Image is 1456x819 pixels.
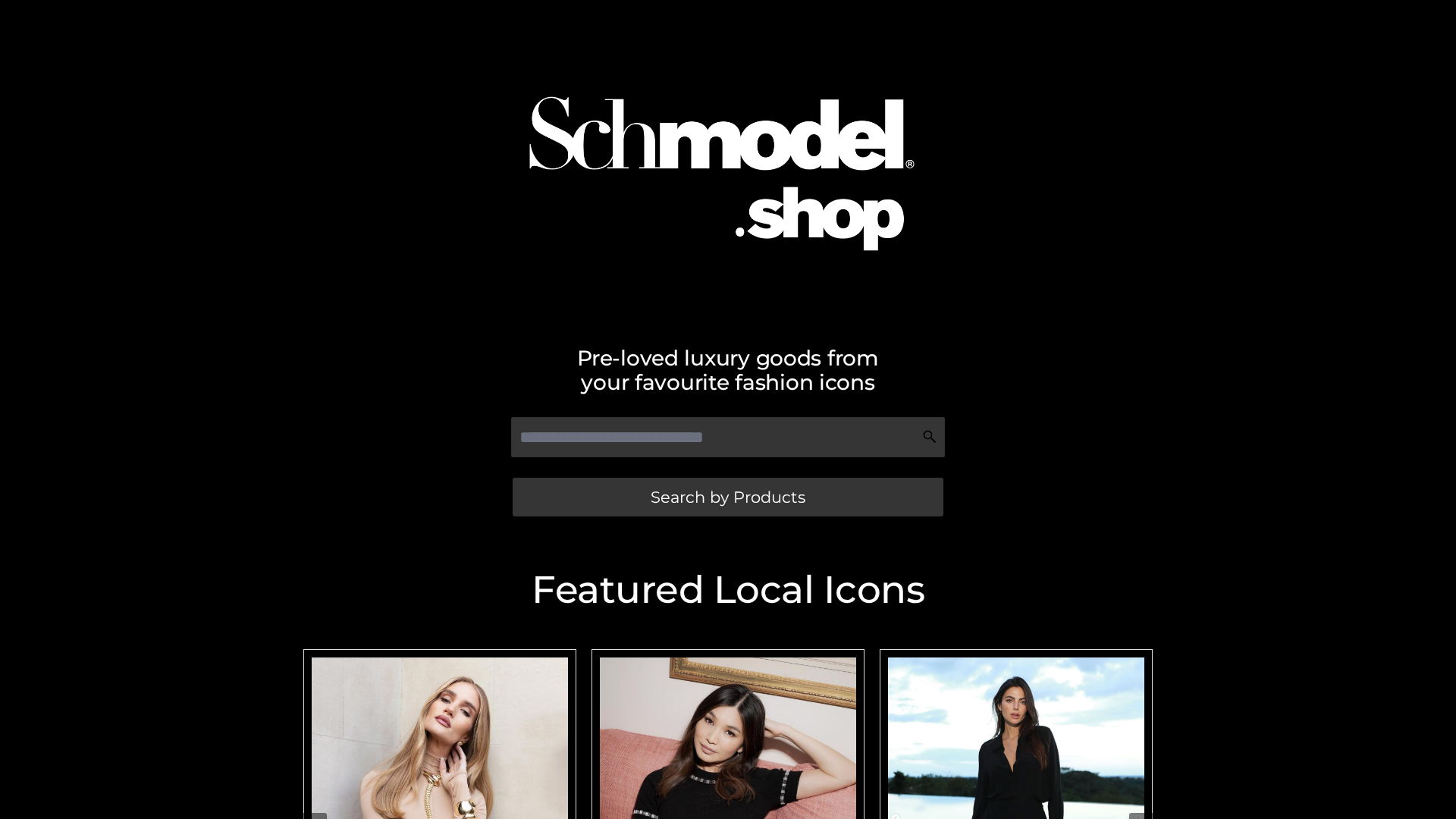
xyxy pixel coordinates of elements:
span: Search by Products [651,489,805,505]
a: Search by Products [513,478,943,516]
img: Search Icon [922,429,937,444]
h2: Featured Local Icons​ [296,571,1160,609]
h2: Pre-loved luxury goods from your favourite fashion icons [296,346,1160,394]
